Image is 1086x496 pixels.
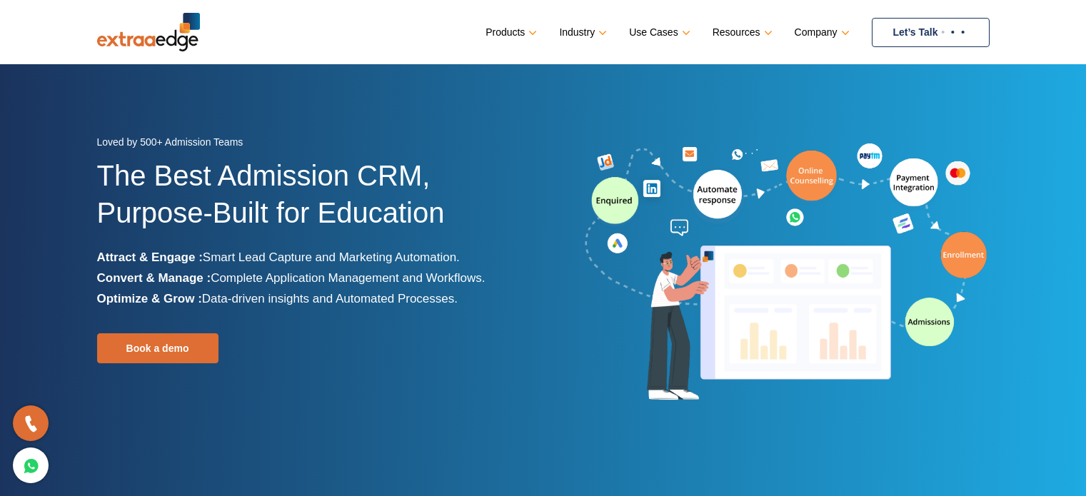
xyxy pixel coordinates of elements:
b: Convert & Manage : [97,271,211,285]
b: Optimize & Grow : [97,292,202,305]
a: Book a demo [97,333,218,363]
div: Loved by 500+ Admission Teams [97,132,533,157]
a: Products [486,22,534,43]
a: Use Cases [629,22,687,43]
span: Complete Application Management and Workflows. [211,271,485,285]
a: Industry [559,22,604,43]
a: Company [795,22,847,43]
b: Attract & Engage : [97,250,203,264]
span: Data-driven insights and Automated Processes. [202,292,458,305]
h1: The Best Admission CRM, Purpose-Built for Education [97,157,533,247]
span: Smart Lead Capture and Marketing Automation. [203,250,460,264]
img: admission-software-home-page-header [583,140,990,406]
a: Resources [713,22,770,43]
a: Let’s Talk [872,18,990,47]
